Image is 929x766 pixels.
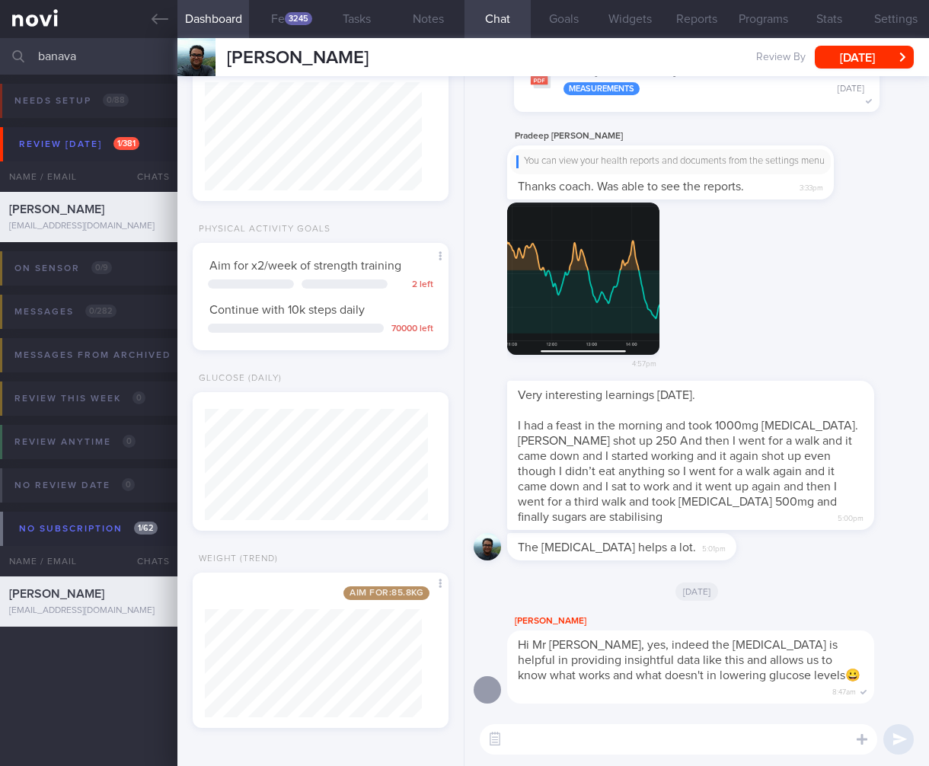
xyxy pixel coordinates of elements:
[11,302,120,322] div: Messages
[11,91,132,111] div: Needs setup
[756,51,806,65] span: Review By
[518,639,860,681] span: Hi Mr [PERSON_NAME], yes, indeed the [MEDICAL_DATA] is helpful in providing insightful data like ...
[838,84,864,95] div: [DATE]
[113,137,139,150] span: 1 / 381
[134,522,158,535] span: 1 / 62
[15,519,161,539] div: No subscription
[9,605,168,617] div: [EMAIL_ADDRESS][DOMAIN_NAME]
[15,134,143,155] div: Review [DATE]
[343,586,429,600] span: Aim for: 85.8 kg
[11,388,149,409] div: Review this week
[518,180,744,193] span: Thanks coach. Was able to see the reports.
[632,355,656,369] span: 4:57pm
[117,546,177,576] div: Chats
[518,541,696,554] span: The [MEDICAL_DATA] helps a lot.
[516,155,825,168] div: You can view your health reports and documents from the settings menu
[123,435,136,448] span: 0
[11,475,139,496] div: No review date
[800,179,823,193] span: 3:33pm
[507,127,880,145] div: Pradeep [PERSON_NAME]
[85,305,117,318] span: 0 / 282
[9,203,104,215] span: [PERSON_NAME]
[285,12,312,25] div: 3245
[838,509,864,524] span: 5:00pm
[209,260,401,272] span: Aim for x2/week of strength training
[518,420,858,523] span: I had a feast in the morning and took 1000mg [MEDICAL_DATA]. [PERSON_NAME] shot up 250 And then I...
[832,683,856,697] span: 8:47am
[227,49,369,67] span: [PERSON_NAME]
[209,304,365,316] span: Continue with 10k steps daily
[675,582,719,601] span: [DATE]
[11,345,209,365] div: Messages from Archived
[117,161,177,192] div: Chats
[11,432,139,452] div: Review anytime
[395,279,433,291] div: 2 left
[193,373,282,385] div: Glucose (Daily)
[518,389,695,401] span: Very interesting learnings [DATE].
[103,94,129,107] span: 0 / 88
[122,478,135,491] span: 0
[702,540,726,554] span: 5:01pm
[815,46,914,69] button: [DATE]
[132,391,145,404] span: 0
[91,261,112,274] span: 0 / 9
[563,65,864,96] div: tanita_ [PERSON_NAME] VARADARAJA_ 20082025
[9,221,168,232] div: [EMAIL_ADDRESS][DOMAIN_NAME]
[391,324,433,335] div: 70000 left
[563,82,640,95] div: Measurements
[507,612,920,630] div: [PERSON_NAME]
[507,203,659,355] img: Photo by Pradeep Varadaraja Banavara
[522,56,872,104] button: tanita_[PERSON_NAME] VARADARAJA_20082025 Measurements [DATE]
[9,588,104,600] span: [PERSON_NAME]
[193,224,330,235] div: Physical Activity Goals
[193,554,278,565] div: Weight (Trend)
[11,258,116,279] div: On sensor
